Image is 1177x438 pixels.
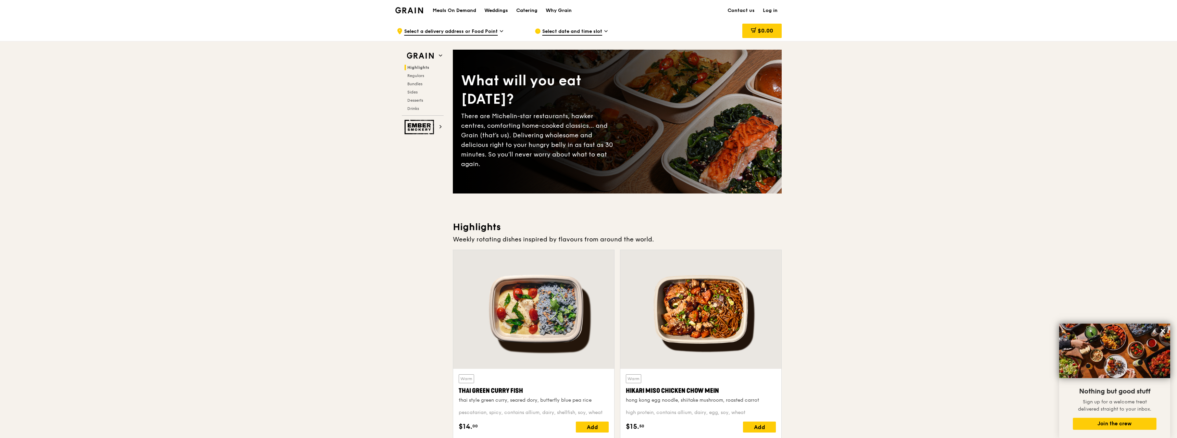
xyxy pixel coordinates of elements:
span: Sides [407,90,418,95]
div: Catering [516,0,537,21]
div: Weddings [484,0,508,21]
a: Contact us [723,0,759,21]
span: Bundles [407,82,422,86]
div: Weekly rotating dishes inspired by flavours from around the world. [453,235,782,244]
div: Warm [626,374,641,383]
span: Drinks [407,106,419,111]
span: 00 [472,423,478,429]
h1: Meals On Demand [433,7,476,14]
div: Warm [459,374,474,383]
span: Regulars [407,73,424,78]
img: Grain [395,7,423,13]
div: hong kong egg noodle, shiitake mushroom, roasted carrot [626,397,776,404]
div: Thai Green Curry Fish [459,386,609,396]
button: Close [1157,325,1168,336]
a: Catering [512,0,542,21]
span: $14. [459,422,472,432]
img: DSC07876-Edit02-Large.jpeg [1059,324,1170,378]
a: Why Grain [542,0,576,21]
img: Grain web logo [405,50,436,62]
span: Sign up for a welcome treat delivered straight to your inbox. [1078,399,1151,412]
span: Select a delivery address or Food Point [404,28,498,36]
span: $0.00 [758,27,773,34]
div: pescatarian, spicy, contains allium, dairy, shellfish, soy, wheat [459,409,609,416]
button: Join the crew [1073,418,1156,430]
div: thai style green curry, seared dory, butterfly blue pea rice [459,397,609,404]
span: Desserts [407,98,423,103]
div: Why Grain [546,0,572,21]
span: 50 [639,423,644,429]
div: What will you eat [DATE]? [461,72,617,109]
div: Add [576,422,609,433]
img: Ember Smokery web logo [405,120,436,134]
span: $15. [626,422,639,432]
span: Select date and time slot [542,28,602,36]
div: high protein, contains allium, dairy, egg, soy, wheat [626,409,776,416]
div: There are Michelin-star restaurants, hawker centres, comforting home-cooked classics… and Grain (... [461,111,617,169]
a: Log in [759,0,782,21]
a: Weddings [480,0,512,21]
h3: Highlights [453,221,782,233]
span: Nothing but good stuff [1079,387,1150,396]
span: Highlights [407,65,429,70]
div: Hikari Miso Chicken Chow Mein [626,386,776,396]
div: Add [743,422,776,433]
